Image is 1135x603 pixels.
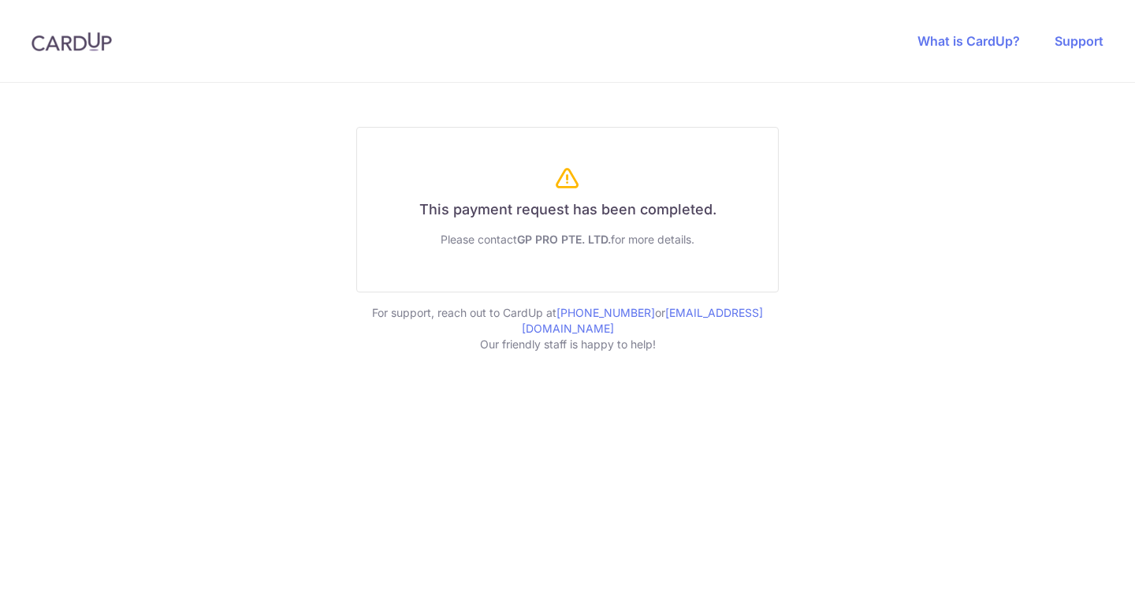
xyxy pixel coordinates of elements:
img: CardUp Logo [32,32,112,51]
span: GP PRO PTE. LTD. [517,233,611,246]
a: What is CardUp? [917,33,1020,49]
p: Our friendly staff is happy to help! [356,337,779,352]
div: Please contact for more details. [376,232,759,248]
h6: This payment request has been completed. [376,201,759,219]
a: Support [1055,33,1103,49]
a: [PHONE_NUMBER] [556,306,655,319]
a: [EMAIL_ADDRESS][DOMAIN_NAME] [522,306,764,335]
p: For support, reach out to CardUp at or [356,305,779,337]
